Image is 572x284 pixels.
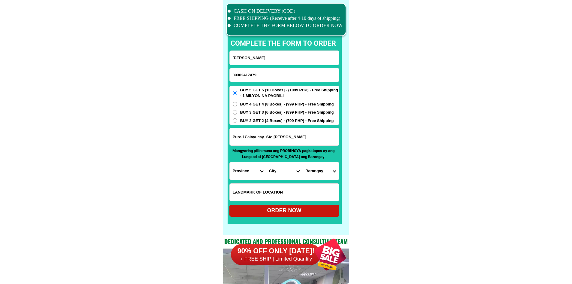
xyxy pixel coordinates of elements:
[233,118,237,123] input: BUY 2 GET 2 [4 Boxes] - (799 PHP) - Free Shipping
[240,118,334,124] span: BUY 2 GET 2 [4 Boxes] - (799 PHP) - Free Shipping
[266,162,302,180] select: Select district
[233,102,237,106] input: BUY 4 GET 4 [8 Boxes] - (999 PHP) - Free Shipping
[228,15,343,22] li: FREE SHIPPING (Receive after 4-10 days of shipping)
[230,184,339,201] input: Input LANDMARKOFLOCATION
[230,68,339,82] input: Input phone_number
[229,206,339,215] div: ORDER NOW
[230,51,339,65] input: Input full_name
[228,8,343,15] li: CASH ON DELIVERY (COD)
[230,128,339,145] input: Input address
[225,38,342,49] p: complete the form to order
[230,162,266,180] select: Select province
[302,162,339,180] select: Select commune
[229,148,337,160] p: Mangyaring piliin muna ang PROBINSYA pagkatapos ay ang Lungsod at [GEOGRAPHIC_DATA] ang Barangay
[240,101,334,107] span: BUY 4 GET 4 [8 Boxes] - (999 PHP) - Free Shipping
[231,256,321,262] h6: + FREE SHIP | Limited Quantily
[240,87,339,99] span: BUY 5 GET 5 [10 Boxes] - (1099 PHP) - Free Shipping - 1 MILYON NA PAGBILI
[231,247,321,256] h6: 90% OFF ONLY [DATE]!
[228,22,343,29] li: COMPLETE THE FORM BELOW TO ORDER NOW
[233,91,237,95] input: BUY 5 GET 5 [10 Boxes] - (1099 PHP) - Free Shipping - 1 MILYON NA PAGBILI
[240,109,334,115] span: BUY 3 GET 3 [6 Boxes] - (899 PHP) - Free Shipping
[223,237,349,246] h2: Dedicated and professional consulting team
[233,110,237,115] input: BUY 3 GET 3 [6 Boxes] - (899 PHP) - Free Shipping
